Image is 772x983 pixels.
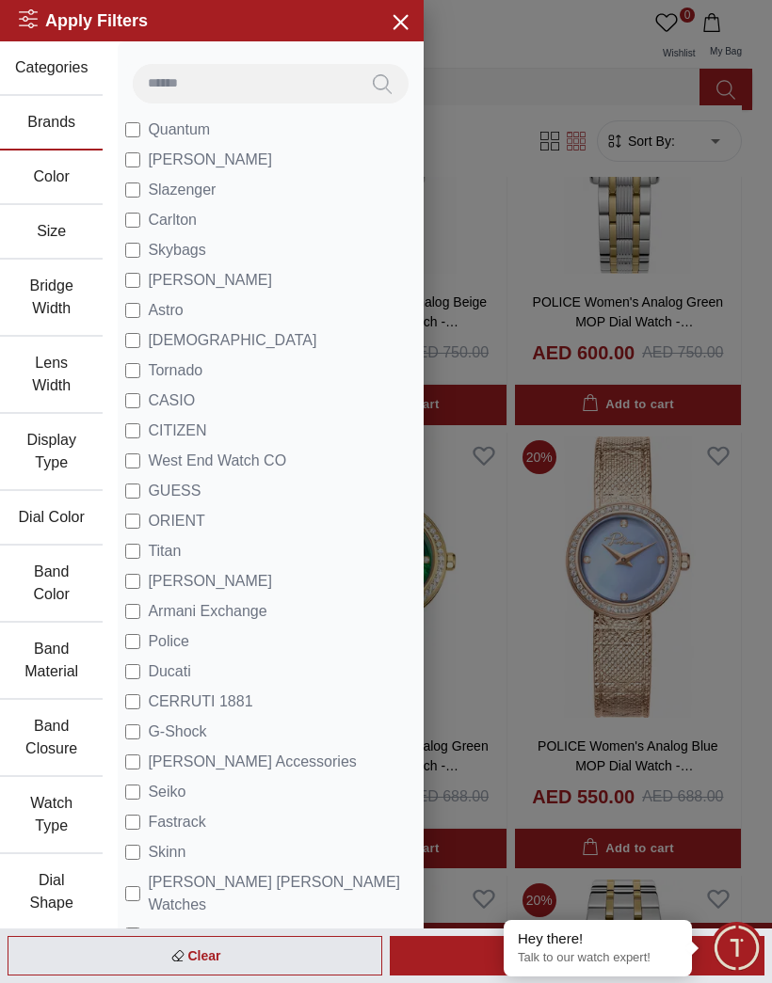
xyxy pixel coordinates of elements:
span: Slazenger [148,179,216,201]
input: [PERSON_NAME] [125,574,140,589]
span: Timberland [148,924,222,946]
div: Clear [8,936,382,975]
input: Skybags [125,243,140,258]
input: Carlton [125,213,140,228]
span: Titan [148,540,181,563]
span: Astro [148,299,183,322]
input: Slazenger [125,182,140,198]
input: Armani Exchange [125,604,140,619]
span: [PERSON_NAME] [148,269,272,292]
input: Seiko [125,785,140,800]
span: CERRUTI 1881 [148,690,252,713]
input: CITIZEN [125,423,140,438]
p: Talk to our watch expert! [518,950,678,966]
span: [PERSON_NAME] [148,570,272,593]
input: GUESS [125,484,140,499]
span: Fastrack [148,811,205,833]
span: CITIZEN [148,420,206,442]
input: G-Shock [125,724,140,739]
input: Titan [125,544,140,559]
input: Police [125,634,140,649]
input: [PERSON_NAME] Accessories [125,754,140,769]
span: West End Watch CO [148,450,286,472]
span: [PERSON_NAME] Accessories [148,751,356,773]
span: Skinn [148,841,185,864]
span: Police [148,630,189,653]
span: Quantum [148,119,210,141]
input: Skinn [125,845,140,860]
span: Tornado [148,359,202,382]
input: Timberland [125,928,140,943]
span: GUESS [148,480,201,502]
div: Chat Widget [711,922,763,974]
div: Hey there! [518,929,678,948]
input: Tornado [125,363,140,378]
input: Quantum [125,122,140,137]
input: [DEMOGRAPHIC_DATA] [125,333,140,348]
span: Armani Exchange [148,600,266,623]
div: Apply [390,936,764,975]
span: Ducati [148,660,190,683]
input: Astro [125,303,140,318]
span: Skybags [148,239,205,262]
input: [PERSON_NAME] [PERSON_NAME] Watches [125,886,140,901]
span: G-Shock [148,721,206,743]
span: [PERSON_NAME] [148,149,272,171]
span: Seiko [148,781,185,803]
input: [PERSON_NAME] [125,152,140,167]
span: [DEMOGRAPHIC_DATA] [148,329,316,352]
input: Ducati [125,664,140,679]
input: Fastrack [125,815,140,830]
h2: Apply Filters [19,8,148,34]
input: West End Watch CO [125,453,140,468]
button: Search [356,64,409,103]
input: ORIENT [125,514,140,529]
input: CERRUTI 1881 [125,694,140,709]
input: CASIO [125,393,140,408]
span: Carlton [148,209,197,231]
span: [PERSON_NAME] [PERSON_NAME] Watches [148,871,416,916]
span: ORIENT [148,510,204,532]
input: [PERSON_NAME] [125,273,140,288]
span: CASIO [148,389,195,412]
